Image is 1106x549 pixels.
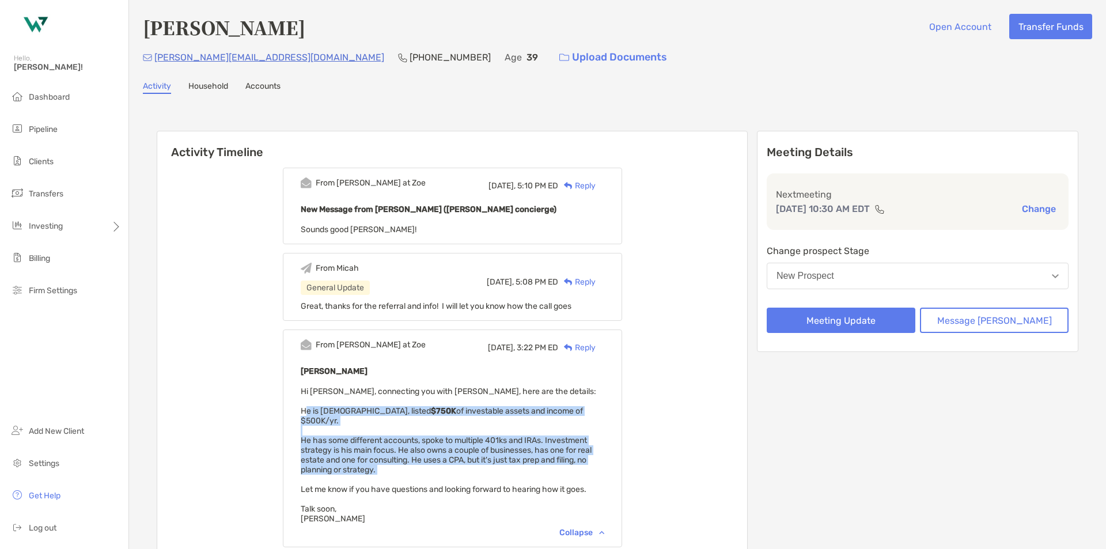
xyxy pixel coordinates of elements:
[10,456,24,470] img: settings icon
[777,271,834,281] div: New Prospect
[487,277,514,287] span: [DATE],
[29,221,63,231] span: Investing
[488,343,515,353] span: [DATE],
[10,423,24,437] img: add_new_client icon
[559,54,569,62] img: button icon
[558,276,596,288] div: Reply
[29,157,54,166] span: Clients
[29,253,50,263] span: Billing
[10,488,24,502] img: get-help icon
[301,177,312,188] img: Event icon
[29,92,70,102] span: Dashboard
[188,81,228,94] a: Household
[143,54,152,61] img: Email Icon
[517,343,558,353] span: 3:22 PM ED
[920,308,1069,333] button: Message [PERSON_NAME]
[301,225,416,234] span: Sounds good [PERSON_NAME]!
[398,53,407,62] img: Phone Icon
[316,263,359,273] div: From Micah
[527,50,538,65] p: 39
[564,278,573,286] img: Reply icon
[143,81,171,94] a: Activity
[516,277,558,287] span: 5:08 PM ED
[143,14,305,40] h4: [PERSON_NAME]
[14,5,55,46] img: Zoe Logo
[301,263,312,274] img: Event icon
[29,523,56,533] span: Log out
[29,124,58,134] span: Pipeline
[10,186,24,200] img: transfers icon
[505,50,522,65] p: Age
[410,50,491,65] p: [PHONE_NUMBER]
[301,366,368,376] b: [PERSON_NAME]
[301,281,370,295] div: General Update
[767,263,1069,289] button: New Prospect
[558,180,596,192] div: Reply
[301,339,312,350] img: Event icon
[29,491,60,501] span: Get Help
[316,178,426,188] div: From [PERSON_NAME] at Zoe
[301,387,596,524] span: Hi [PERSON_NAME], connecting you with [PERSON_NAME], here are the details: He is [DEMOGRAPHIC_DAT...
[488,181,516,191] span: [DATE],
[874,205,885,214] img: communication type
[245,81,281,94] a: Accounts
[920,14,1000,39] button: Open Account
[10,122,24,135] img: pipeline icon
[10,218,24,232] img: investing icon
[559,528,604,537] div: Collapse
[10,520,24,534] img: logout icon
[767,308,915,333] button: Meeting Update
[301,205,556,214] b: New Message from [PERSON_NAME] ([PERSON_NAME] concierge)
[1052,274,1059,278] img: Open dropdown arrow
[316,340,426,350] div: From [PERSON_NAME] at Zoe
[599,531,604,534] img: Chevron icon
[431,406,456,416] strong: $750K
[1018,203,1059,215] button: Change
[564,344,573,351] img: Reply icon
[14,62,122,72] span: [PERSON_NAME]!
[29,426,84,436] span: Add New Client
[10,283,24,297] img: firm-settings icon
[157,131,747,159] h6: Activity Timeline
[552,45,675,70] a: Upload Documents
[29,459,59,468] span: Settings
[767,244,1069,258] p: Change prospect Stage
[154,50,384,65] p: [PERSON_NAME][EMAIL_ADDRESS][DOMAIN_NAME]
[767,145,1069,160] p: Meeting Details
[29,286,77,296] span: Firm Settings
[29,189,63,199] span: Transfers
[10,251,24,264] img: billing icon
[301,301,571,311] span: Great, thanks for the referral and info! I will let you know how the call goes
[517,181,558,191] span: 5:10 PM ED
[10,89,24,103] img: dashboard icon
[10,154,24,168] img: clients icon
[564,182,573,190] img: Reply icon
[558,342,596,354] div: Reply
[776,187,1059,202] p: Next meeting
[1009,14,1092,39] button: Transfer Funds
[776,202,870,216] p: [DATE] 10:30 AM EDT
